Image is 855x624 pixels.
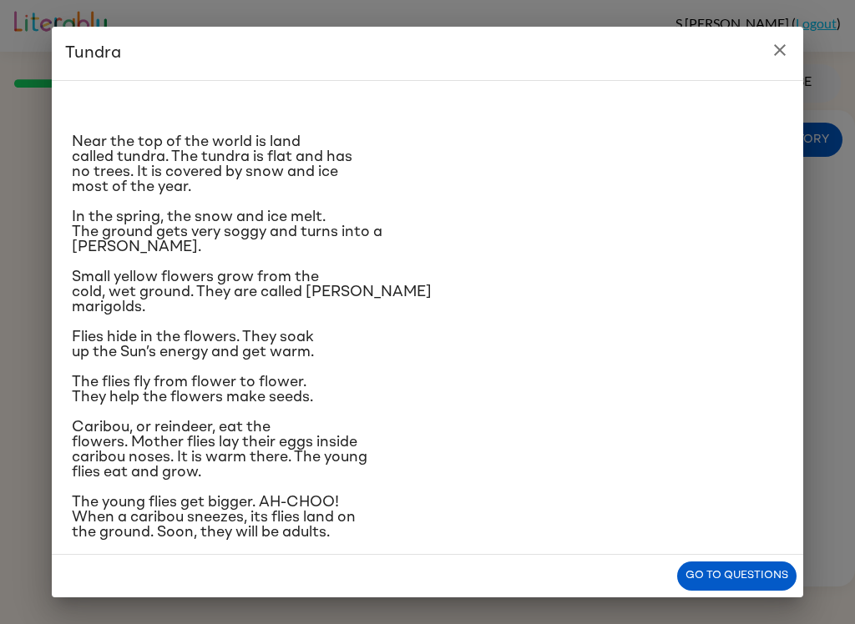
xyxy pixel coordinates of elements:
[72,209,382,254] span: In the spring, the snow and ice melt. The ground gets very soggy and turns into a [PERSON_NAME].
[72,269,432,315] span: Small yellow flowers grow from the cold, wet ground. They are called [PERSON_NAME] marigolds.
[677,561,797,591] button: Go to questions
[72,375,313,405] span: The flies fly from flower to flower. They help the flowers make seeds.
[72,330,314,360] span: Flies hide in the flowers. They soak up the Sun’s energy and get warm.
[72,420,367,480] span: Caribou, or reindeer, eat the flowers. Mother flies lay their eggs inside caribou noses. It is wa...
[52,27,803,80] h2: Tundra
[72,134,352,194] span: Near the top of the world is land called tundra. The tundra is flat and has no trees. It is cover...
[72,495,356,540] span: The young flies get bigger. AH-CHOO! When a caribou sneezes, its flies land on the ground. Soon, ...
[763,33,797,67] button: close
